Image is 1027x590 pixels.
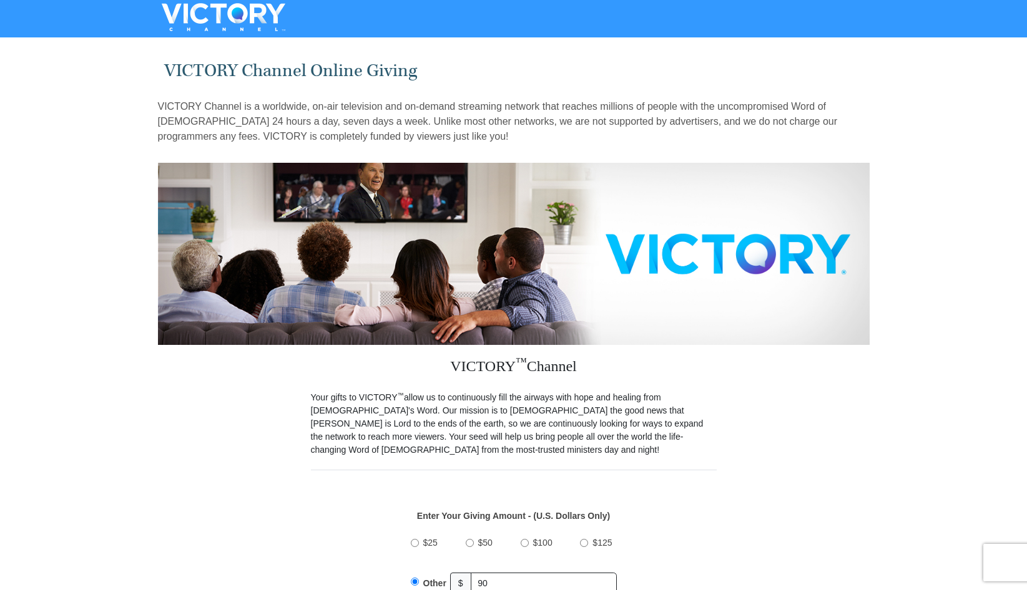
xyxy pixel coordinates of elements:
[311,391,717,457] p: Your gifts to VICTORY allow us to continuously fill the airways with hope and healing from [DEMOG...
[158,99,870,144] p: VICTORY Channel is a worldwide, on-air television and on-demand streaming network that reaches mi...
[478,538,493,548] span: $50
[533,538,553,548] span: $100
[423,578,446,588] span: Other
[145,3,302,31] img: VICTORYTHON - VICTORY Channel
[417,511,610,521] strong: Enter Your Giving Amount - (U.S. Dollars Only)
[592,538,612,548] span: $125
[398,391,405,399] sup: ™
[164,60,863,81] h1: VICTORY Channel Online Giving
[311,345,717,391] h3: VICTORY Channel
[423,538,438,548] span: $25
[516,355,527,368] sup: ™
